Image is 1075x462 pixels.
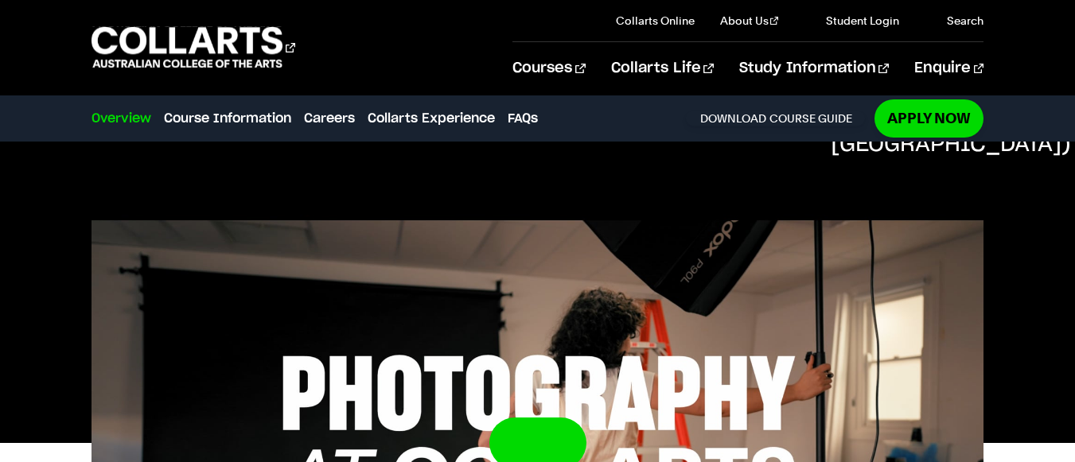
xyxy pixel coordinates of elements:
[92,25,295,70] div: Go to homepage
[92,109,151,128] a: Overview
[925,13,983,29] a: Search
[686,111,865,126] a: DownloadCourse Guide
[739,42,889,95] a: Study Information
[700,111,766,126] span: Download
[512,42,585,95] a: Courses
[304,109,355,128] a: Careers
[164,109,291,128] a: Course Information
[611,42,714,95] a: Collarts Life
[616,13,695,29] a: Collarts Online
[368,109,495,128] a: Collarts Experience
[720,13,779,29] a: About Us
[508,109,538,128] a: FAQs
[804,13,899,29] a: Student Login
[914,42,983,95] a: Enquire
[874,99,983,137] a: Apply Now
